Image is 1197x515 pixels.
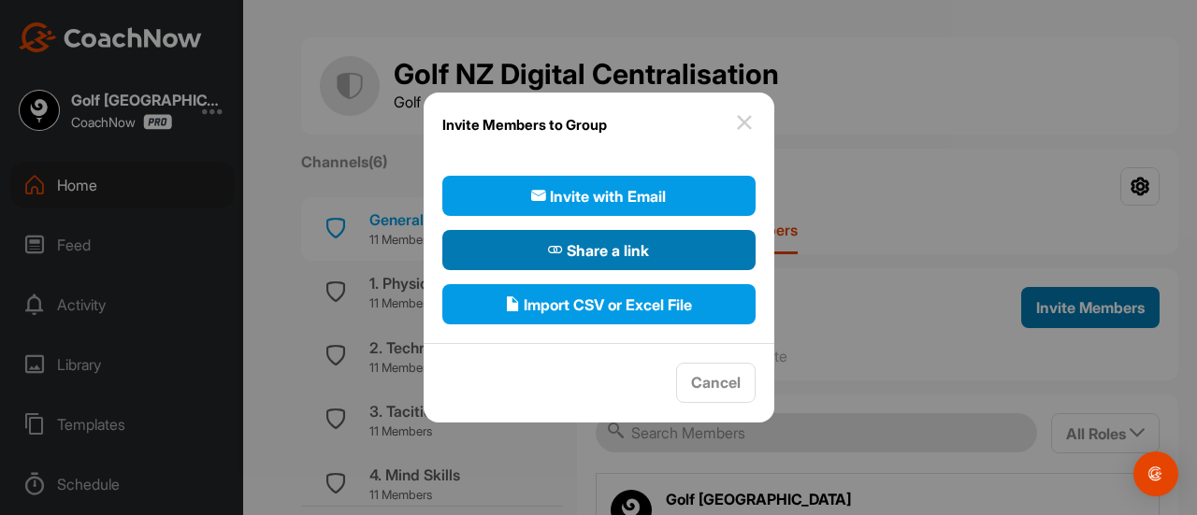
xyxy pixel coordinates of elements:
button: Cancel [676,363,756,403]
img: close [733,111,756,134]
span: Import CSV or Excel File [505,293,692,316]
button: Import CSV or Excel File [442,284,756,324]
button: Invite with Email [442,176,756,216]
button: Share a link [442,230,756,270]
div: Open Intercom Messenger [1133,451,1178,496]
span: Share a link [548,239,649,262]
span: Invite with Email [531,185,666,207]
span: Cancel [691,373,741,392]
h1: Invite Members to Group [442,111,607,138]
